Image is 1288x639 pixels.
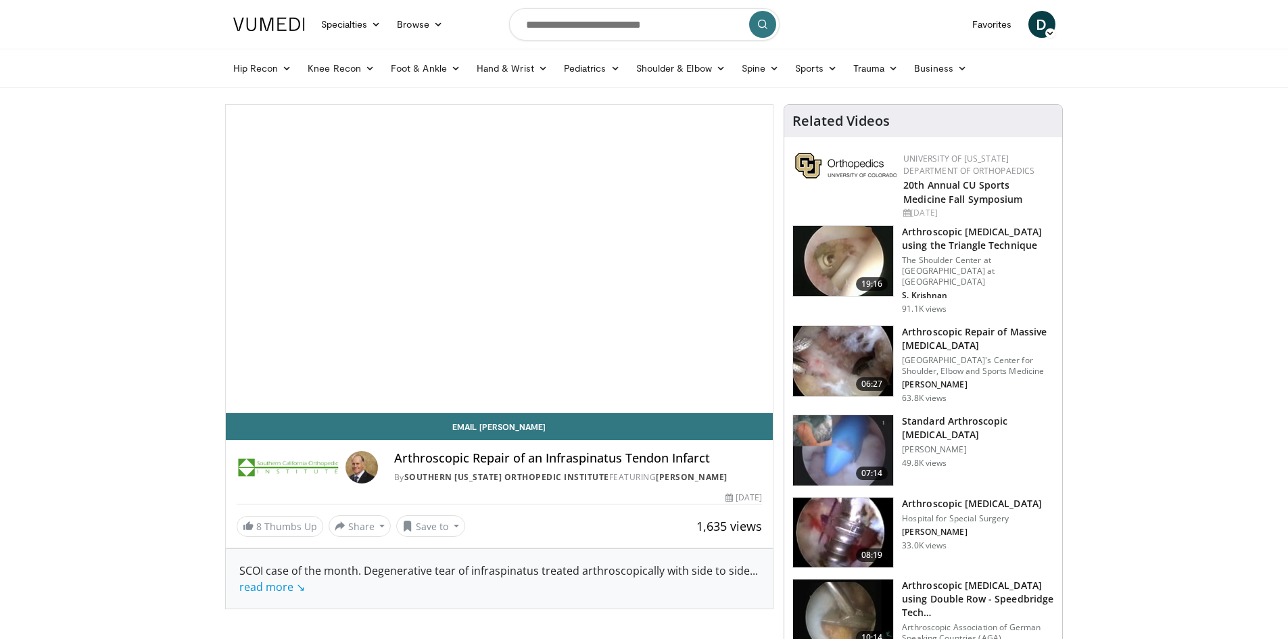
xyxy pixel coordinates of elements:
[902,458,947,469] p: 49.8K views
[856,467,888,480] span: 07:14
[389,11,451,38] a: Browse
[964,11,1020,38] a: Favorites
[902,379,1054,390] p: [PERSON_NAME]
[902,225,1054,252] h3: Arthroscopic [MEDICAL_DATA] using the Triangle Technique
[795,153,897,179] img: 355603a8-37da-49b6-856f-e00d7e9307d3.png.150x105_q85_autocrop_double_scale_upscale_version-0.2.png
[509,8,780,41] input: Search topics, interventions
[902,513,1042,524] p: Hospital for Special Surgery
[792,415,1054,486] a: 07:14 Standard Arthroscopic [MEDICAL_DATA] [PERSON_NAME] 49.8K views
[469,55,556,82] a: Hand & Wrist
[345,451,378,483] img: Avatar
[856,277,888,291] span: 19:16
[237,516,323,537] a: 8 Thumbs Up
[856,377,888,391] span: 06:27
[239,563,760,595] div: SCOI case of the month. Degenerative tear of infraspinatus treated arthroscopically with side to ...
[628,55,734,82] a: Shoulder & Elbow
[902,527,1042,538] p: [PERSON_NAME]
[239,563,758,594] span: ...
[656,471,728,483] a: [PERSON_NAME]
[902,325,1054,352] h3: Arthroscopic Repair of Massive [MEDICAL_DATA]
[793,226,893,296] img: krish_3.png.150x105_q85_crop-smart_upscale.jpg
[856,548,888,562] span: 08:19
[903,207,1051,219] div: [DATE]
[793,498,893,568] img: 10051_3.png.150x105_q85_crop-smart_upscale.jpg
[233,18,305,31] img: VuMedi Logo
[404,471,609,483] a: Southern [US_STATE] Orthopedic Institute
[792,497,1054,569] a: 08:19 Arthroscopic [MEDICAL_DATA] Hospital for Special Surgery [PERSON_NAME] 33.0K views
[226,105,773,413] video-js: Video Player
[787,55,845,82] a: Sports
[225,55,300,82] a: Hip Recon
[394,451,762,466] h4: Arthroscopic Repair of an Infraspinatus Tendon Infarct
[792,325,1054,404] a: 06:27 Arthroscopic Repair of Massive [MEDICAL_DATA] [GEOGRAPHIC_DATA]'s Center for Shoulder, Elbo...
[792,113,890,129] h4: Related Videos
[383,55,469,82] a: Foot & Ankle
[237,451,340,483] img: Southern California Orthopedic Institute
[792,225,1054,314] a: 19:16 Arthroscopic [MEDICAL_DATA] using the Triangle Technique The Shoulder Center at [GEOGRAPHIC...
[239,579,305,594] a: read more ↘
[906,55,975,82] a: Business
[903,153,1034,176] a: University of [US_STATE] Department of Orthopaedics
[793,326,893,396] img: 281021_0002_1.png.150x105_q85_crop-smart_upscale.jpg
[329,515,391,537] button: Share
[226,413,773,440] a: Email [PERSON_NAME]
[396,515,465,537] button: Save to
[902,415,1054,442] h3: Standard Arthroscopic [MEDICAL_DATA]
[256,520,262,533] span: 8
[902,579,1054,619] h3: Arthroscopic [MEDICAL_DATA] using Double Row - Speedbridge Tech…
[696,518,762,534] span: 1,635 views
[313,11,389,38] a: Specialties
[793,415,893,486] img: 38854_0000_3.png.150x105_q85_crop-smart_upscale.jpg
[902,393,947,404] p: 63.8K views
[845,55,907,82] a: Trauma
[394,471,762,483] div: By FEATURING
[902,290,1054,301] p: S. Krishnan
[902,497,1042,511] h3: Arthroscopic [MEDICAL_DATA]
[556,55,628,82] a: Pediatrics
[1028,11,1055,38] a: D
[300,55,383,82] a: Knee Recon
[902,304,947,314] p: 91.1K views
[902,255,1054,287] p: The Shoulder Center at [GEOGRAPHIC_DATA] at [GEOGRAPHIC_DATA]
[902,444,1054,455] p: [PERSON_NAME]
[903,179,1022,206] a: 20th Annual CU Sports Medicine Fall Symposium
[734,55,787,82] a: Spine
[725,492,762,504] div: [DATE]
[902,540,947,551] p: 33.0K views
[902,355,1054,377] p: [GEOGRAPHIC_DATA]'s Center for Shoulder, Elbow and Sports Medicine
